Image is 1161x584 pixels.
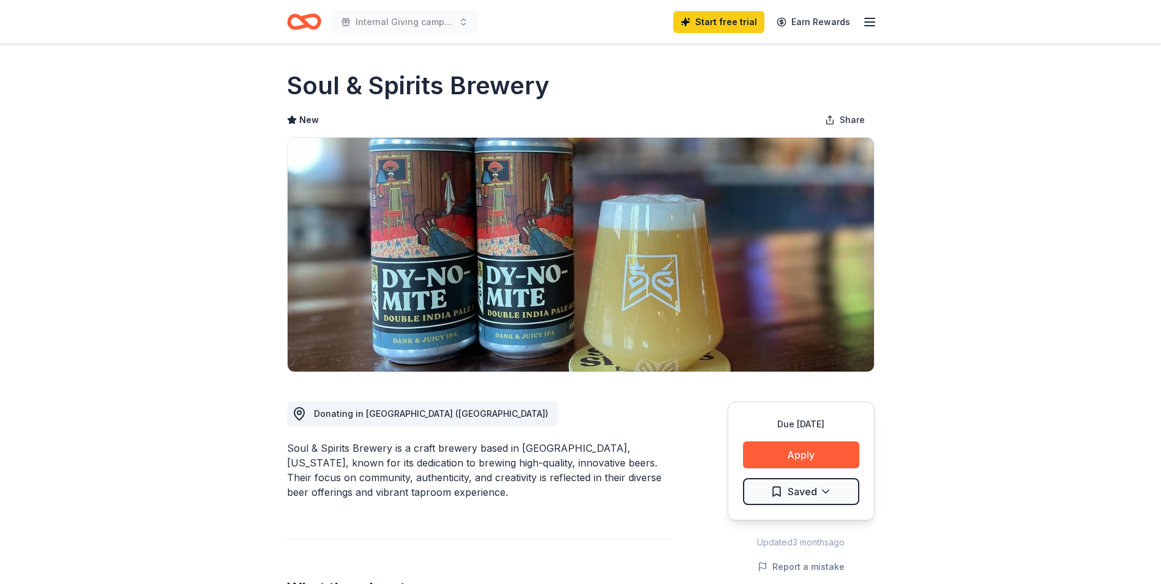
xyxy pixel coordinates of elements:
[758,560,845,574] button: Report a mistake
[743,478,859,505] button: Saved
[769,11,857,33] a: Earn Rewards
[743,417,859,432] div: Due [DATE]
[331,10,478,34] button: Internal Giving campagin
[788,484,817,500] span: Saved
[356,15,454,29] span: Internal Giving campagin
[743,441,859,468] button: Apply
[840,113,865,127] span: Share
[314,408,548,419] span: Donating in [GEOGRAPHIC_DATA] ([GEOGRAPHIC_DATA])
[673,11,764,33] a: Start free trial
[287,441,669,500] div: Soul & Spirits Brewery is a craft brewery based in [GEOGRAPHIC_DATA], [US_STATE], known for its d...
[728,535,875,550] div: Updated 3 months ago
[288,138,874,372] img: Image for Soul & Spirits Brewery
[299,113,319,127] span: New
[287,69,550,103] h1: Soul & Spirits Brewery
[815,108,875,132] button: Share
[287,7,321,36] a: Home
